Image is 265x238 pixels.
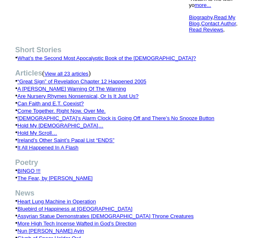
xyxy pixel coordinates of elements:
a: More High Tech Incense Wafted in God’s Direction [18,220,136,227]
a: View all 23 articles [44,70,88,77]
a: Heart Lung Machine in Operation [18,198,96,205]
a: Are Nursery Rhymes Nonsensical, Or Is It Just Us? [18,93,138,99]
a: The Fear, by [PERSON_NAME] [18,175,93,181]
a: Hold My [DEMOGRAPHIC_DATA]… [18,122,104,129]
a: Bluebird of Happiness at [GEOGRAPHIC_DATA] [18,206,133,212]
a: Read Reviews [189,27,223,33]
a: Ireland’s Other Saint’s Papal List “ENDS” [18,137,115,143]
a: Assyrian Statue Demonstrates [DEMOGRAPHIC_DATA] Throne Creatures [18,213,194,219]
a: What’s the Second Most Apocalyptic Book of the [DEMOGRAPHIC_DATA]? [18,55,196,61]
a: more... [195,2,211,8]
b: Short Stories [15,46,61,54]
a: BINGO !!! [18,168,41,174]
font: View all 23 articles [44,71,88,77]
a: Read My Blog [189,14,235,27]
a: Can Faith and E.T. Coexist? [18,100,84,107]
a: “Great Sign” of Revelation Chapter 12 Happened 2005 [18,78,146,85]
a: Contact Author [201,20,236,27]
b: Articles [15,69,42,77]
b: News [15,189,34,197]
a: Biography [189,14,213,20]
b: Poetry [15,158,38,167]
a: [DEMOGRAPHIC_DATA]’s Alarm Clock is Going Off and There’s No Snooze Button [18,115,214,121]
a: It All Happened In A Flash [18,145,79,151]
a: Hold My Scroll… [18,130,57,136]
a: Nun [PERSON_NAME] Ayin [18,228,84,234]
font: , [189,27,224,33]
a: A [PERSON_NAME] Warning Of The Warning [18,86,126,92]
a: Come Together. Right Now. Over Me. [18,108,106,114]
